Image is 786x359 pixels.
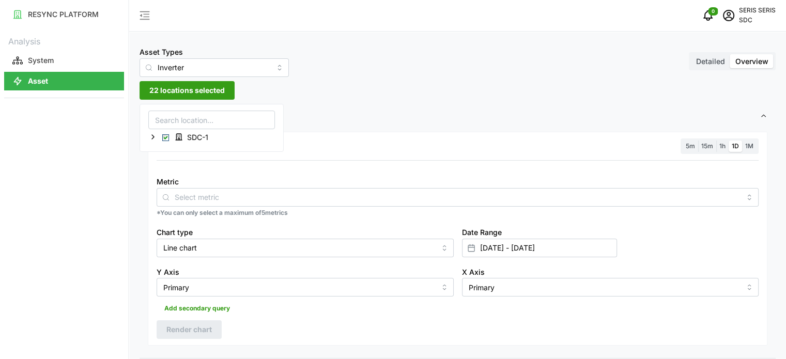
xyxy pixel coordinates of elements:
span: 1h [719,142,726,150]
span: 1D [732,142,739,150]
input: Select metric [175,191,741,202]
button: Settings [140,104,776,129]
a: Asset [4,71,124,91]
span: 5m [686,142,695,150]
p: System [28,55,54,66]
button: RESYNC PLATFORM [4,5,124,24]
p: RESYNC PLATFORM [28,9,99,20]
button: Render chart [157,320,222,339]
label: Asset Types [140,46,183,58]
span: Add secondary query [164,301,230,316]
span: Settings [148,104,760,129]
button: System [4,51,124,70]
input: Select X axis [462,278,759,296]
button: notifications [698,5,718,26]
p: Analysis [4,33,124,48]
label: Metric [157,176,179,188]
span: Detailed [696,57,725,66]
p: Asset [28,76,48,86]
p: SERIS SERIS [739,6,776,15]
label: X Axis [462,267,485,278]
a: RESYNC PLATFORM [4,4,124,25]
span: SDC-1 [187,132,208,143]
span: 22 locations selected [149,82,225,99]
a: System [4,50,124,71]
label: Chart type [157,227,193,238]
button: Add secondary query [157,301,238,316]
p: SDC [739,15,776,25]
input: Select chart type [157,239,454,257]
span: 1M [745,142,753,150]
button: 22 locations selected [140,81,235,100]
span: 15m [701,142,713,150]
button: schedule [718,5,739,26]
div: 22 locations selected [140,104,284,152]
div: Settings [140,129,776,358]
span: 0 [712,8,715,15]
span: Overview [735,57,768,66]
input: Select date range [462,239,617,257]
label: Date Range [462,227,502,238]
span: Render chart [166,321,212,338]
span: SDC-1 [171,131,215,143]
label: Y Axis [157,267,179,278]
span: Select SDC-1 [162,134,169,141]
input: Select Y axis [157,278,454,296]
p: *You can only select a maximum of 5 metrics [157,209,759,217]
input: Search location... [148,111,275,129]
button: Asset [4,72,124,90]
